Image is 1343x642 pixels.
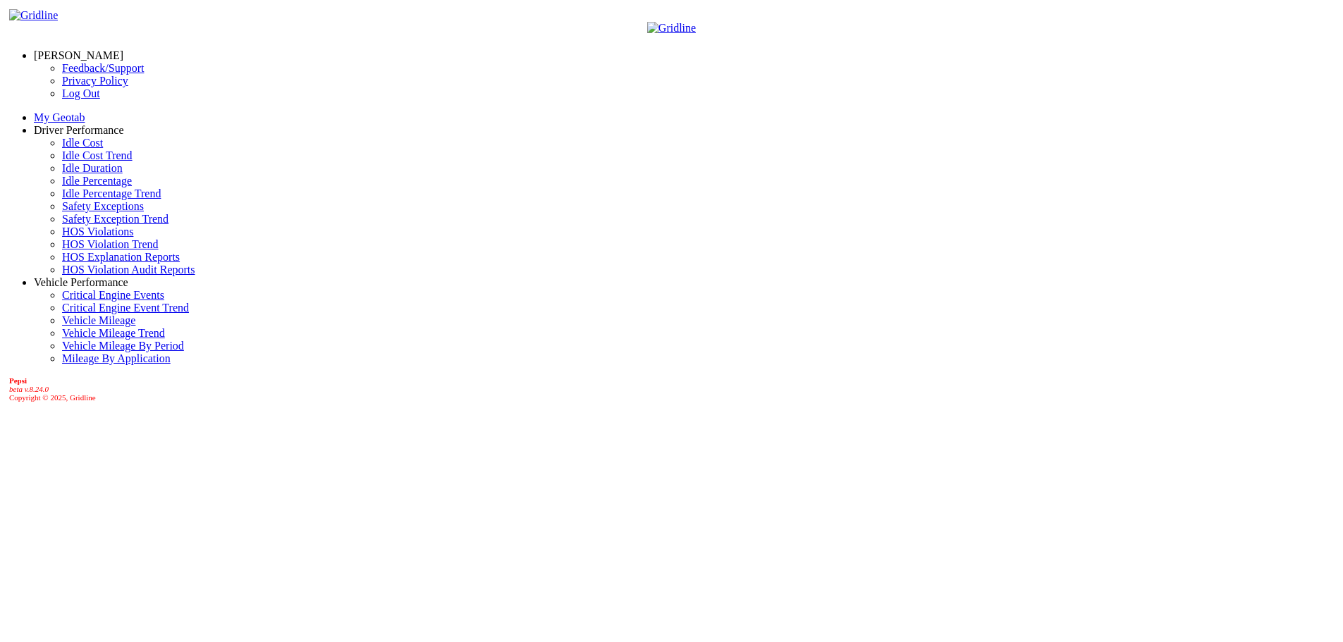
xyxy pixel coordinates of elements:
a: HOS Violation Trend [62,238,159,250]
a: Vehicle Mileage Trend [62,327,165,339]
img: Gridline [647,22,696,35]
a: My Geotab [34,111,85,123]
a: Vehicle Performance [34,276,128,288]
img: Gridline [9,9,58,22]
a: Safety Exception Trend [62,213,168,225]
a: Safety Exceptions [62,200,144,212]
a: [PERSON_NAME] [34,49,123,61]
i: beta v.8.24.0 [9,385,49,393]
a: Log Out [62,87,100,99]
a: HOS Violations [62,226,133,237]
b: Pepsi [9,376,27,385]
a: Idle Cost Trend [62,149,133,161]
div: Copyright © 2025, Gridline [9,376,1337,402]
a: Vehicle Mileage By Period [62,340,184,352]
a: Idle Percentage Trend [62,187,161,199]
a: Privacy Policy [62,75,128,87]
a: HOS Violation Audit Reports [62,264,195,276]
a: Idle Percentage [62,175,132,187]
a: Critical Engine Event Trend [62,302,189,314]
a: Feedback/Support [62,62,144,74]
a: Critical Engine Events [62,289,164,301]
a: HOS Explanation Reports [62,251,180,263]
a: Vehicle Mileage [62,314,135,326]
a: Mileage By Application [62,352,171,364]
a: Driver Performance [34,124,124,136]
a: Idle Duration [62,162,123,174]
a: Idle Cost [62,137,103,149]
